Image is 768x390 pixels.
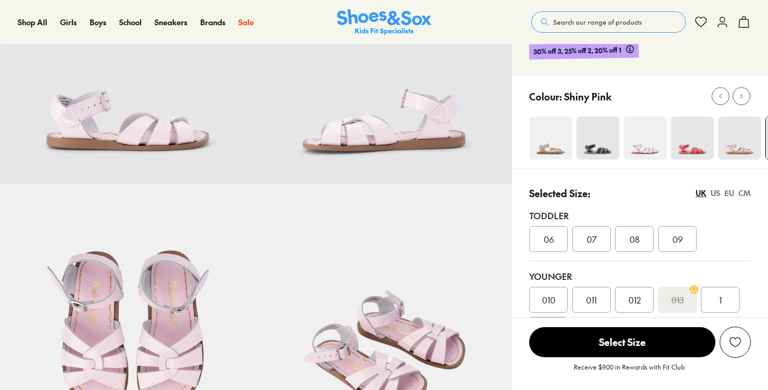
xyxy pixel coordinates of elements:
[119,17,142,27] span: School
[718,117,761,160] img: 5_1
[725,187,734,199] div: EU
[155,17,187,28] a: Sneakers
[531,11,686,33] button: Search our range of products
[533,45,621,57] span: 30% off 3, 25% off 2, 20% off 1
[586,293,597,306] span: 011
[90,17,106,28] a: Boys
[529,327,715,357] span: Select Size
[711,187,720,199] div: US
[529,89,562,104] p: Colour:
[529,209,751,222] div: Toddler
[238,17,254,27] span: Sale
[738,187,751,199] div: CM
[200,17,225,27] span: Brands
[60,17,77,28] a: Girls
[529,117,572,160] img: 4-517172_1
[18,17,47,27] span: Shop All
[544,233,554,245] span: 06
[553,17,642,27] span: Search our range of products
[529,270,751,283] div: Younger
[542,293,555,306] span: 010
[529,327,715,358] button: Select Size
[529,186,590,200] p: Selected Size:
[337,9,431,35] img: SNS_Logo_Responsive.svg
[564,89,611,104] p: Shiny Pink
[628,293,641,306] span: 012
[574,362,685,381] p: Receive $9.00 in Rewards with Fit Club
[696,187,706,199] div: UK
[672,233,683,245] span: 09
[719,293,722,306] span: 1
[671,293,684,306] s: 013
[90,17,106,27] span: Boys
[60,17,77,27] span: Girls
[576,117,619,160] img: 5_1
[337,9,431,35] a: Shoes & Sox
[587,233,597,245] span: 07
[671,117,714,160] img: 5_1
[624,117,667,160] img: 4-561186_1
[119,17,142,28] a: School
[238,17,254,28] a: Sale
[720,327,751,358] button: Add to Wishlist
[18,17,47,28] a: Shop All
[630,233,640,245] span: 08
[200,17,225,28] a: Brands
[155,17,187,27] span: Sneakers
